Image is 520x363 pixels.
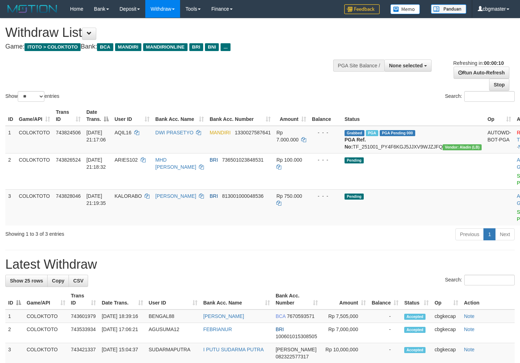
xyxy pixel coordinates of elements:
th: Amount: activate to sort column ascending [273,106,309,126]
a: Show 25 rows [5,275,48,287]
img: MOTION_logo.png [5,4,59,14]
span: Refreshing in: [453,60,504,66]
span: BCA [276,313,286,319]
td: cbgkecap [432,309,461,323]
span: Accepted [404,314,426,320]
span: MANDIRI [115,43,141,51]
th: Date Trans.: activate to sort column ascending [99,289,146,309]
td: COLOKTOTO [24,323,68,343]
span: Copy 082322577317 to clipboard [276,354,309,359]
th: Game/API: activate to sort column ascending [24,289,68,309]
th: Bank Acc. Name: activate to sort column ascending [152,106,207,126]
img: Button%20Memo.svg [390,4,420,14]
span: [PERSON_NAME] [276,347,316,352]
th: Action [461,289,515,309]
a: Note [464,326,475,332]
a: FEBRIANUR [203,326,232,332]
h1: Withdraw List [5,26,340,40]
span: PGA Pending [380,130,415,136]
th: User ID: activate to sort column ascending [146,289,201,309]
a: Copy [47,275,69,287]
span: Show 25 rows [10,278,43,284]
span: BRI [210,193,218,199]
span: Copy 7670593571 to clipboard [287,313,315,319]
span: BNI [205,43,219,51]
span: MANDIRIONLINE [143,43,188,51]
th: Bank Acc. Number: activate to sort column ascending [273,289,321,309]
span: AQIL16 [114,130,131,135]
a: [PERSON_NAME] [155,193,196,199]
td: cbgkecap [432,323,461,343]
button: None selected [384,60,432,72]
th: Bank Acc. Number: activate to sort column ascending [207,106,273,126]
th: Trans ID: activate to sort column ascending [53,106,83,126]
label: Show entries [5,91,59,102]
td: 743533934 [68,323,99,343]
span: Grabbed [345,130,364,136]
span: BRI [189,43,203,51]
span: Pending [345,157,364,163]
label: Search: [445,91,515,102]
a: Run Auto-Refresh [454,67,509,79]
span: Rp 750.000 [276,193,302,199]
span: 743826524 [56,157,81,163]
span: BRI [276,326,284,332]
a: Note [464,313,475,319]
th: Op: activate to sort column ascending [432,289,461,309]
td: Rp 7,505,000 [321,309,369,323]
div: - - - [312,192,339,200]
th: Status [342,106,484,126]
th: Status: activate to sort column ascending [401,289,432,309]
span: MANDIRI [210,130,231,135]
span: Copy 1330027587641 to clipboard [235,130,271,135]
th: Amount: activate to sort column ascending [321,289,369,309]
td: 2 [5,323,24,343]
span: Pending [345,194,364,200]
label: Search: [445,275,515,285]
span: Accepted [404,347,426,353]
select: Showentries [18,91,44,102]
th: Balance [309,106,342,126]
span: [DATE] 21:17:06 [86,130,106,143]
span: [DATE] 21:18:32 [86,157,106,170]
span: BCA [97,43,113,51]
td: TF_251001_PY4F6KGJ5JJXV9WJZJFQ [342,126,484,153]
span: ... [221,43,230,51]
a: Next [495,228,515,240]
span: 743824506 [56,130,81,135]
span: Copy 736501023848531 to clipboard [222,157,264,163]
a: CSV [69,275,88,287]
a: I PUTU SUDARMA PUTRA [203,347,264,352]
span: KALORABO [114,193,142,199]
td: COLOKTOTO [16,189,53,225]
a: Previous [455,228,484,240]
td: [DATE] 17:06:21 [99,323,146,343]
h4: Game: Bank: [5,43,340,50]
img: panduan.png [431,4,466,14]
span: Rp 7.000.000 [276,130,298,143]
td: - [369,309,401,323]
td: 1 [5,309,24,323]
span: Rp 100.000 [276,157,302,163]
span: [DATE] 21:19:35 [86,193,106,206]
td: 2 [5,153,16,189]
th: ID [5,106,16,126]
span: CSV [73,278,83,284]
span: BRI [210,157,218,163]
td: 3 [5,189,16,225]
div: Showing 1 to 3 of 3 entries [5,228,211,238]
a: MHD [PERSON_NAME] [155,157,196,170]
span: ITOTO > COLOKTOTO [25,43,81,51]
td: 743601979 [68,309,99,323]
span: None selected [389,63,423,68]
a: DWI PRASETYO [155,130,193,135]
span: ARIES102 [114,157,137,163]
a: Stop [489,79,509,91]
td: [DATE] 18:39:16 [99,309,146,323]
th: Game/API: activate to sort column ascending [16,106,53,126]
td: - [369,323,401,343]
input: Search: [464,275,515,285]
th: User ID: activate to sort column ascending [112,106,152,126]
span: Copy [52,278,64,284]
th: Date Trans.: activate to sort column descending [83,106,112,126]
